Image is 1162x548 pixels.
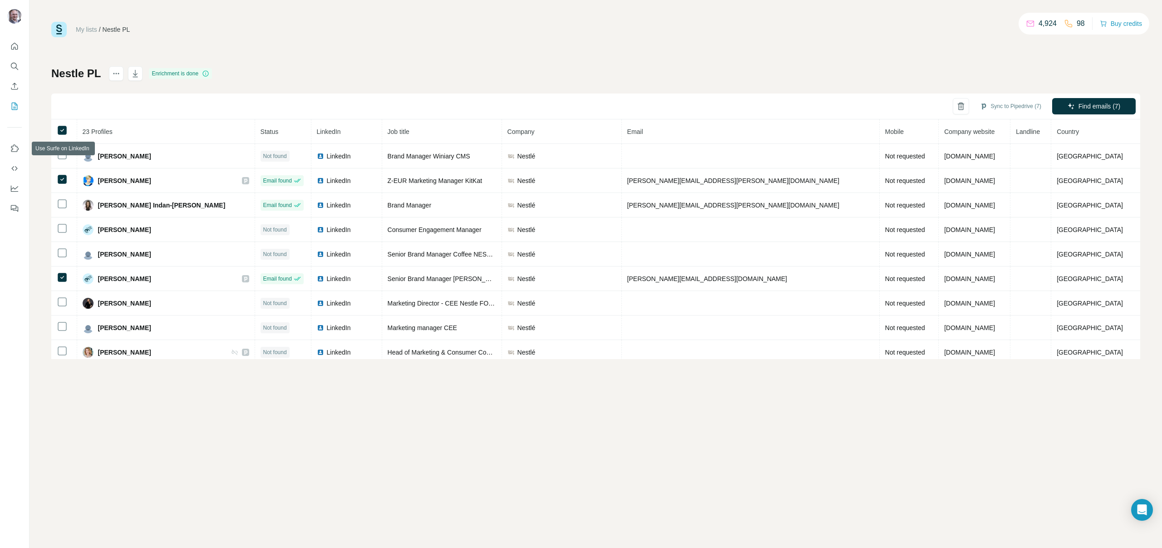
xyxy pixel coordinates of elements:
[1052,98,1136,114] button: Find emails (7)
[327,225,351,234] span: LinkedIn
[98,201,226,210] span: [PERSON_NAME] Indan-[PERSON_NAME]
[327,299,351,308] span: LinkedIn
[885,251,925,258] span: Not requested
[885,324,925,331] span: Not requested
[98,348,151,357] span: [PERSON_NAME]
[507,349,515,356] img: company-logo
[98,274,151,283] span: [PERSON_NAME]
[517,299,536,308] span: Nestlé
[327,250,351,259] span: LinkedIn
[388,128,409,135] span: Job title
[388,349,564,356] span: Head of Marketing & Consumer Communication at Nestle CEE
[327,348,351,357] span: LinkedIn
[944,202,995,209] span: [DOMAIN_NAME]
[76,26,97,33] a: My lists
[83,224,94,235] img: Avatar
[944,300,995,307] span: [DOMAIN_NAME]
[388,226,482,233] span: Consumer Engagement Manager
[507,153,515,160] img: company-logo
[944,177,995,184] span: [DOMAIN_NAME]
[83,200,94,211] img: Avatar
[507,300,515,307] img: company-logo
[317,128,341,135] span: LinkedIn
[317,300,324,307] img: LinkedIn logo
[1057,275,1123,282] span: [GEOGRAPHIC_DATA]
[1100,17,1142,30] button: Buy credits
[507,251,515,258] img: company-logo
[7,140,22,157] button: Use Surfe on LinkedIn
[149,68,212,79] div: Enrichment is done
[388,324,457,331] span: Marketing manager CEE
[263,324,287,332] span: Not found
[944,349,995,356] span: [DOMAIN_NAME]
[263,226,287,234] span: Not found
[1057,128,1079,135] span: Country
[388,300,498,307] span: Marketing Director - CEE Nestle FOOD
[1016,128,1040,135] span: Landline
[388,251,670,258] span: Senior Brand Manager Coffee NESCAFÉ Dolce Gusto (capsules & coffee machines) &STARBUCKS
[885,349,925,356] span: Not requested
[261,128,279,135] span: Status
[263,201,292,209] span: Email found
[507,275,515,282] img: company-logo
[98,176,151,185] span: [PERSON_NAME]
[83,249,94,260] img: Avatar
[1057,324,1123,331] span: [GEOGRAPHIC_DATA]
[517,225,536,234] span: Nestlé
[263,177,292,185] span: Email found
[1057,177,1123,184] span: [GEOGRAPHIC_DATA]
[517,323,536,332] span: Nestlé
[98,225,151,234] span: [PERSON_NAME]
[517,201,536,210] span: Nestlé
[327,323,351,332] span: LinkedIn
[109,66,123,81] button: actions
[627,202,840,209] span: [PERSON_NAME][EMAIL_ADDRESS][PERSON_NAME][DOMAIN_NAME]
[944,128,995,135] span: Company website
[885,300,925,307] span: Not requested
[944,251,995,258] span: [DOMAIN_NAME]
[627,128,643,135] span: Email
[1057,251,1123,258] span: [GEOGRAPHIC_DATA]
[1131,499,1153,521] div: Open Intercom Messenger
[317,275,324,282] img: LinkedIn logo
[263,299,287,307] span: Not found
[7,200,22,217] button: Feedback
[944,226,995,233] span: [DOMAIN_NAME]
[507,226,515,233] img: company-logo
[327,274,351,283] span: LinkedIn
[388,177,483,184] span: Z-EUR Marketing Manager KitKat
[885,153,925,160] span: Not requested
[1057,349,1123,356] span: [GEOGRAPHIC_DATA]
[1057,226,1123,233] span: [GEOGRAPHIC_DATA]
[327,201,351,210] span: LinkedIn
[7,78,22,94] button: Enrich CSV
[517,348,536,357] span: Nestlé
[7,38,22,54] button: Quick start
[103,25,130,34] div: Nestle PL
[7,9,22,24] img: Avatar
[885,275,925,282] span: Not requested
[317,177,324,184] img: LinkedIn logo
[944,275,995,282] span: [DOMAIN_NAME]
[507,324,515,331] img: company-logo
[98,299,151,308] span: [PERSON_NAME]
[327,176,351,185] span: LinkedIn
[885,128,904,135] span: Mobile
[83,322,94,333] img: Avatar
[263,152,287,160] span: Not found
[317,202,324,209] img: LinkedIn logo
[83,273,94,284] img: Avatar
[263,348,287,356] span: Not found
[517,176,536,185] span: Nestlé
[7,160,22,177] button: Use Surfe API
[517,274,536,283] span: Nestlé
[98,323,151,332] span: [PERSON_NAME]
[388,275,586,282] span: Senior Brand Manager [PERSON_NAME] Cold & Mayonnaise Sauces
[1078,102,1121,111] span: Find emails (7)
[1077,18,1085,29] p: 98
[263,250,287,258] span: Not found
[1039,18,1057,29] p: 4,924
[317,226,324,233] img: LinkedIn logo
[7,58,22,74] button: Search
[99,25,101,34] li: /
